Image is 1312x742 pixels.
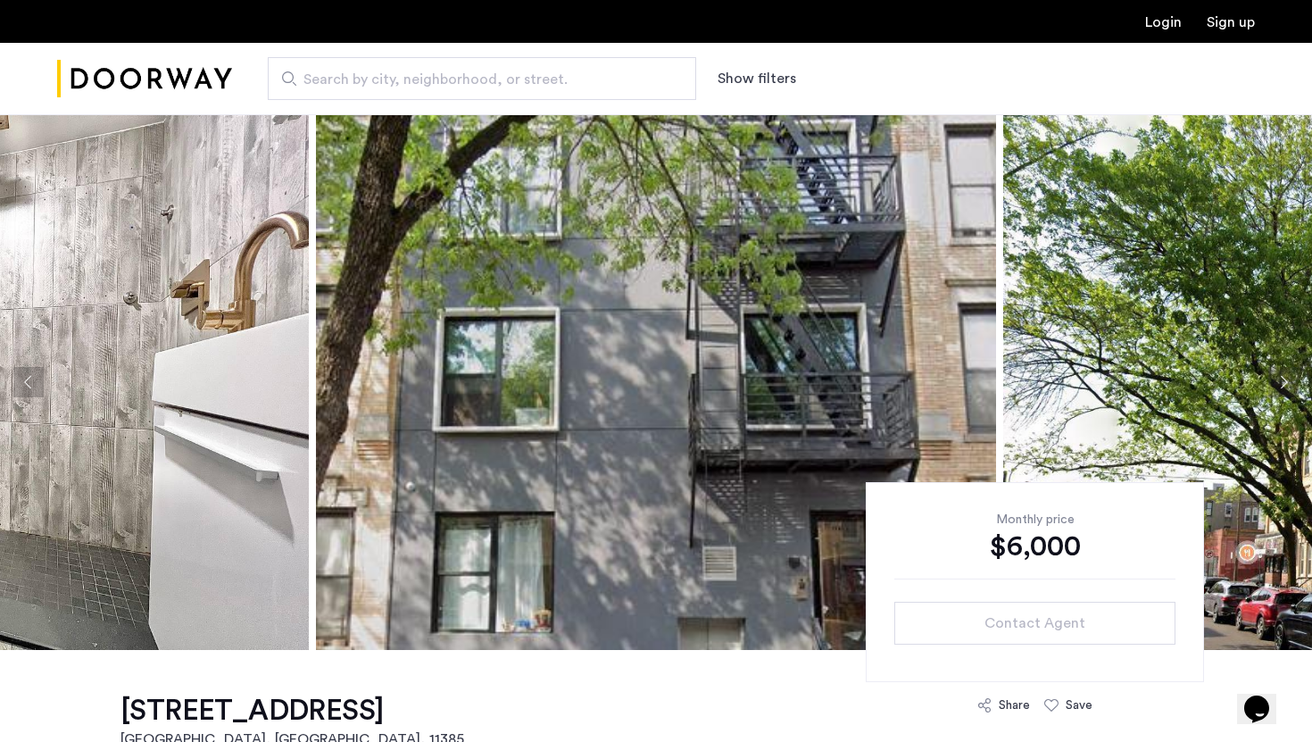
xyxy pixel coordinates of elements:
[268,57,696,100] input: Apartment Search
[1237,671,1294,724] iframe: chat widget
[999,696,1030,714] div: Share
[57,46,232,113] a: Cazamio Logo
[894,529,1175,564] div: $6,000
[120,693,464,729] h1: [STREET_ADDRESS]
[316,114,996,650] img: apartment
[894,511,1175,529] div: Monthly price
[1268,367,1299,397] button: Next apartment
[1145,15,1182,29] a: Login
[894,602,1175,645] button: button
[984,613,1085,634] span: Contact Agent
[13,367,44,397] button: Previous apartment
[57,46,232,113] img: logo
[1066,696,1092,714] div: Save
[303,69,646,90] span: Search by city, neighborhood, or street.
[1207,15,1255,29] a: Registration
[718,68,796,89] button: Show or hide filters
